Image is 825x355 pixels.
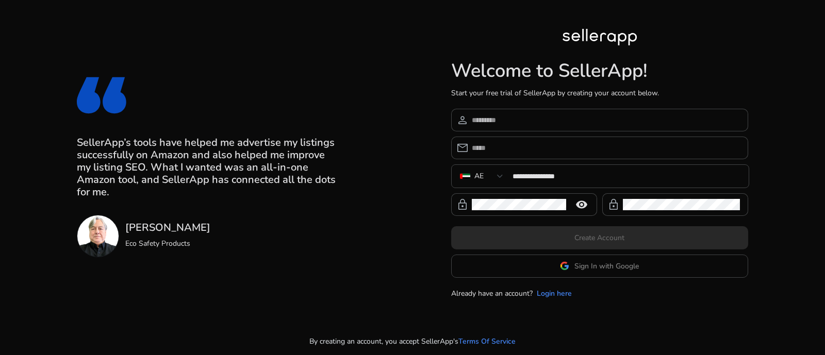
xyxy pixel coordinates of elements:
[125,238,210,249] p: Eco Safety Products
[474,171,484,182] div: AE
[456,114,469,126] span: person
[569,198,594,211] mat-icon: remove_red_eye
[607,198,620,211] span: lock
[456,198,469,211] span: lock
[451,88,748,98] p: Start your free trial of SellerApp by creating your account below.
[451,60,748,82] h1: Welcome to SellerApp!
[125,222,210,234] h3: [PERSON_NAME]
[456,142,469,154] span: email
[451,288,533,299] p: Already have an account?
[537,288,572,299] a: Login here
[458,336,516,347] a: Terms Of Service
[77,137,341,198] h3: SellerApp’s tools have helped me advertise my listings successfully on Amazon and also helped me ...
